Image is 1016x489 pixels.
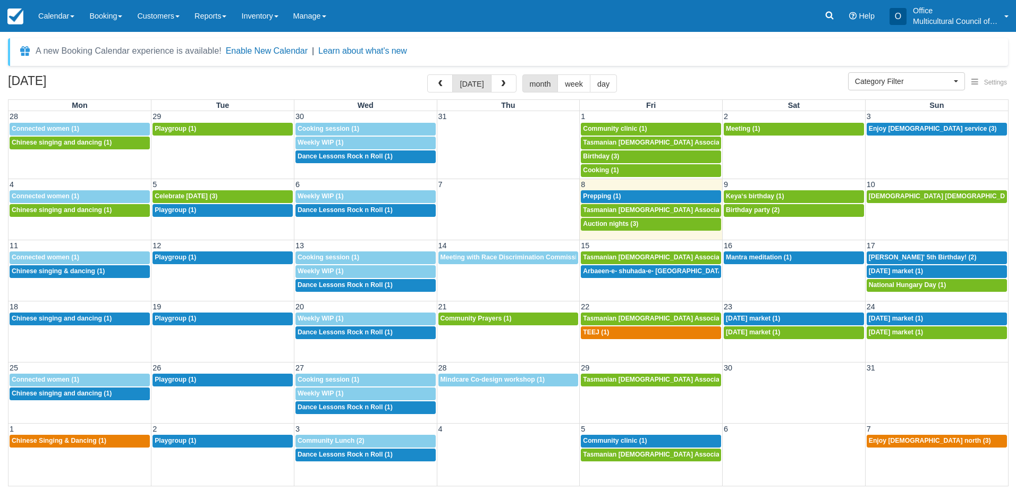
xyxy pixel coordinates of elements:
span: 29 [580,364,590,372]
span: 28 [437,364,448,372]
a: Mindcare Co-design workshop (1) [438,374,579,386]
span: Chinese Singing & Dancing (1) [12,437,106,444]
a: Meeting (1) [724,123,864,136]
a: Cooking session (1) [295,251,436,264]
span: 15 [580,241,590,250]
span: Community clinic (1) [583,437,647,444]
a: Learn about what's new [318,46,407,55]
span: Mindcare Co-design workshop (1) [441,376,545,383]
span: 8 [580,180,586,189]
span: Fri [646,101,656,109]
span: [DATE] market (1) [869,267,923,275]
span: 6 [294,180,301,189]
span: Tue [216,101,230,109]
span: Prepping (1) [583,192,621,200]
span: 13 [294,241,305,250]
a: Community clinic (1) [581,435,721,448]
a: Celebrate [DATE] (3) [153,190,293,203]
span: Enjoy [DEMOGRAPHIC_DATA] north (3) [869,437,991,444]
span: Weekly WIP (1) [298,139,344,146]
a: Connected women (1) [10,251,150,264]
a: Cooking (1) [581,164,721,177]
a: [DATE] market (1) [867,265,1007,278]
span: Sat [788,101,800,109]
span: Tasmanian [DEMOGRAPHIC_DATA] Association -Weekly Praying (1) [583,376,793,383]
span: 29 [151,112,162,121]
span: Playgroup (1) [155,254,196,261]
span: [DATE] market (1) [726,328,780,336]
span: Weekly WIP (1) [298,267,344,275]
span: 31 [866,364,876,372]
span: 14 [437,241,448,250]
a: Playgroup (1) [153,313,293,325]
a: [DATE] market (1) [724,326,864,339]
span: Connected women (1) [12,254,79,261]
span: TEEJ (1) [583,328,609,336]
span: [PERSON_NAME]' 5th Birthday! (2) [869,254,977,261]
span: 23 [723,302,733,311]
span: 7 [437,180,444,189]
span: Chinese singing and dancing (1) [12,390,112,397]
span: 4 [437,425,444,433]
a: [DEMOGRAPHIC_DATA] [DEMOGRAPHIC_DATA] [GEOGRAPHIC_DATA] (1) [867,190,1007,203]
a: Chinese singing & dancing (1) [10,265,150,278]
span: 2 [151,425,158,433]
a: Prepping (1) [581,190,721,203]
span: 21 [437,302,448,311]
a: Community Prayers (1) [438,313,579,325]
span: Meeting with Race Discrimination Commissioner (1) [441,254,601,261]
a: [DATE] market (1) [867,313,1007,325]
span: Help [859,12,875,20]
a: Playgroup (1) [153,374,293,386]
span: Connected women (1) [12,192,79,200]
a: Connected women (1) [10,123,150,136]
span: Cooking session (1) [298,125,359,132]
a: Dance Lessons Rock n Roll (1) [295,326,436,339]
a: Auction nights (3) [581,218,721,231]
button: Enable New Calendar [226,46,308,56]
a: Enjoy [DEMOGRAPHIC_DATA] service (3) [867,123,1007,136]
a: Playgroup (1) [153,204,293,217]
span: Chinese singing and dancing (1) [12,315,112,322]
span: Community Prayers (1) [441,315,512,322]
a: TEEJ (1) [581,326,721,339]
a: Weekly WIP (1) [295,137,436,149]
span: Chinese singing and dancing (1) [12,139,112,146]
span: Chinese singing & dancing (1) [12,267,105,275]
span: Dance Lessons Rock n Roll (1) [298,206,393,214]
a: Chinese singing and dancing (1) [10,387,150,400]
span: Chinese singing and dancing (1) [12,206,112,214]
span: Birthday party (2) [726,206,780,214]
span: Playgroup (1) [155,437,196,444]
span: 1 [9,425,15,433]
span: Weekly WIP (1) [298,192,344,200]
p: Office [913,5,998,16]
a: Tasmanian [DEMOGRAPHIC_DATA] Association -Weekly Praying (1) [581,374,721,386]
span: Community Lunch (2) [298,437,365,444]
i: Help [849,12,857,20]
a: Birthday party (2) [724,204,864,217]
a: Playgroup (1) [153,123,293,136]
button: week [557,74,590,92]
span: Keya‘s birthday (1) [726,192,784,200]
span: 3 [866,112,872,121]
span: 27 [294,364,305,372]
span: [DATE] market (1) [726,315,780,322]
span: 24 [866,302,876,311]
span: Auction nights (3) [583,220,638,227]
span: Mantra meditation (1) [726,254,792,261]
p: Multicultural Council of [GEOGRAPHIC_DATA] [913,16,998,27]
span: Cooking session (1) [298,254,359,261]
span: 2 [723,112,729,121]
span: Dance Lessons Rock n Roll (1) [298,281,393,289]
a: Cooking session (1) [295,123,436,136]
a: [PERSON_NAME]' 5th Birthday! (2) [867,251,1007,264]
span: Mon [72,101,88,109]
a: Mantra meditation (1) [724,251,864,264]
span: 25 [9,364,19,372]
span: Connected women (1) [12,376,79,383]
a: Arbaeen-e- shuhada-e- [GEOGRAPHIC_DATA] (1) [581,265,721,278]
span: Sun [929,101,944,109]
span: 17 [866,241,876,250]
a: Connected women (1) [10,374,150,386]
